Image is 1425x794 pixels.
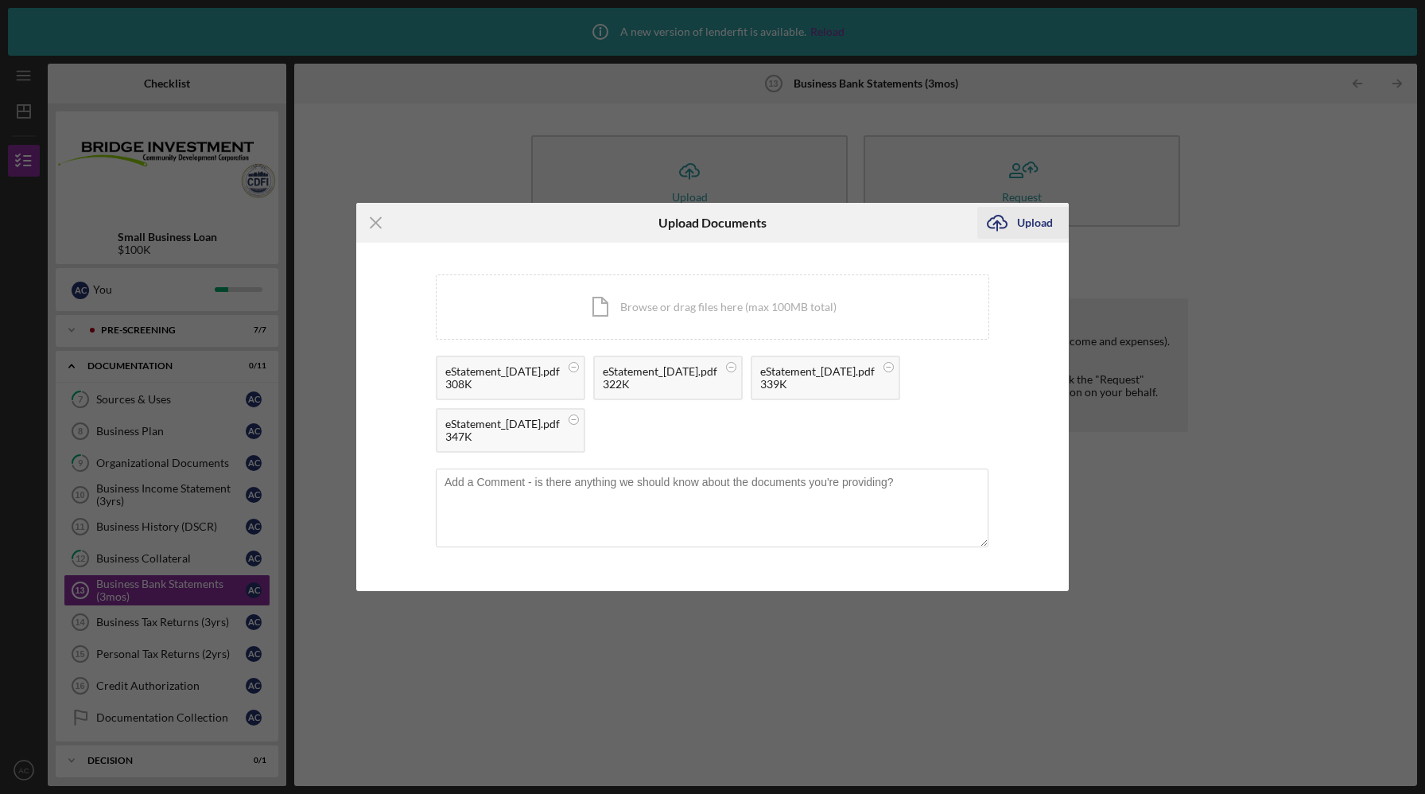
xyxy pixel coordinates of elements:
[603,365,717,378] div: eStatement_[DATE].pdf
[760,365,875,378] div: eStatement_[DATE].pdf
[977,207,1069,239] button: Upload
[445,378,560,391] div: 308K
[658,216,767,230] h6: Upload Documents
[445,418,560,430] div: eStatement_[DATE].pdf
[445,430,560,443] div: 347K
[760,378,875,391] div: 339K
[1017,207,1053,239] div: Upload
[445,365,560,378] div: eStatement_[DATE].pdf
[603,378,717,391] div: 322K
